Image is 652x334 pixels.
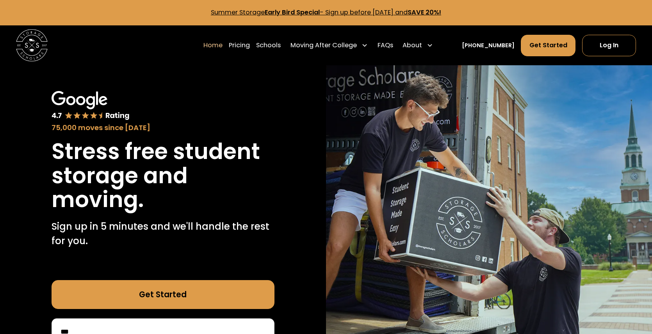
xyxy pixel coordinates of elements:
[290,41,357,50] div: Moving After College
[229,34,250,57] a: Pricing
[582,35,636,56] a: Log In
[52,220,274,248] p: Sign up in 5 minutes and we'll handle the rest for you.
[399,34,436,57] div: About
[287,34,371,57] div: Moving After College
[52,91,130,121] img: Google 4.7 star rating
[52,122,274,133] div: 75,000 moves since [DATE]
[408,8,441,17] strong: SAVE 20%!
[521,35,575,56] a: Get Started
[52,139,274,212] h1: Stress free student storage and moving.
[403,41,422,50] div: About
[265,8,320,17] strong: Early Bird Special
[211,8,441,17] a: Summer StorageEarly Bird Special- Sign up before [DATE] andSAVE 20%!
[256,34,281,57] a: Schools
[378,34,393,57] a: FAQs
[16,29,48,61] img: Storage Scholars main logo
[52,280,274,309] a: Get Started
[203,34,223,57] a: Home
[16,29,48,61] a: home
[462,41,515,50] a: [PHONE_NUMBER]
